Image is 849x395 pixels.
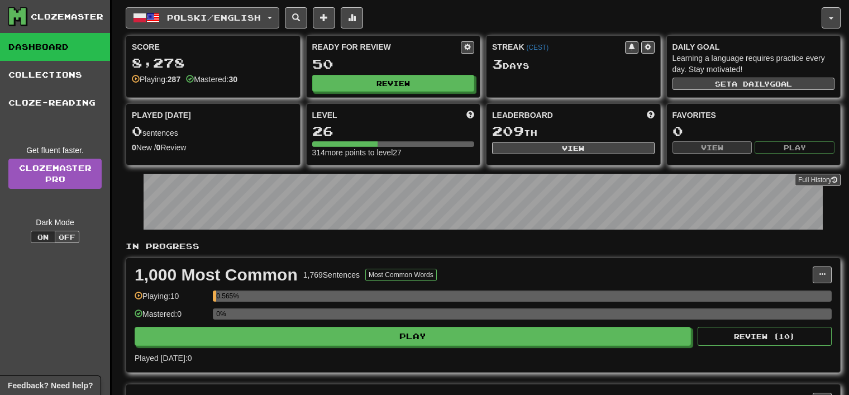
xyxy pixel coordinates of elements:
[8,145,102,156] div: Get fluent faster.
[492,123,524,139] span: 209
[132,74,180,85] div: Playing:
[755,141,834,154] button: Play
[135,327,691,346] button: Play
[732,80,770,88] span: a daily
[492,41,625,53] div: Streak
[312,41,461,53] div: Ready for Review
[132,123,142,139] span: 0
[313,7,335,28] button: Add sentence to collection
[672,124,835,138] div: 0
[303,269,360,280] div: 1,769 Sentences
[31,231,55,243] button: On
[135,308,207,327] div: Mastered: 0
[132,142,294,153] div: New / Review
[672,41,835,53] div: Daily Goal
[132,143,136,152] strong: 0
[31,11,103,22] div: Clozemaster
[341,7,363,28] button: More stats
[55,231,79,243] button: Off
[672,110,835,121] div: Favorites
[135,291,207,309] div: Playing: 10
[312,110,337,121] span: Level
[312,75,475,92] button: Review
[466,110,474,121] span: Score more points to level up
[672,78,835,90] button: Seta dailygoal
[492,142,655,154] button: View
[135,266,298,283] div: 1,000 Most Common
[795,174,841,186] button: Full History
[365,269,437,281] button: Most Common Words
[647,110,655,121] span: This week in points, UTC
[132,56,294,70] div: 8,278
[135,354,192,363] span: Played [DATE]: 0
[156,143,161,152] strong: 0
[672,53,835,75] div: Learning a language requires practice every day. Stay motivated!
[8,217,102,228] div: Dark Mode
[285,7,307,28] button: Search sentences
[126,7,279,28] button: Polski/English
[8,380,93,391] span: Open feedback widget
[698,327,832,346] button: Review (10)
[186,74,237,85] div: Mastered:
[672,141,752,154] button: View
[132,110,191,121] span: Played [DATE]
[312,124,475,138] div: 26
[167,13,261,22] span: Polski / English
[132,41,294,53] div: Score
[526,44,548,51] a: (CEST)
[228,75,237,84] strong: 30
[8,159,102,189] a: ClozemasterPro
[126,241,841,252] p: In Progress
[168,75,180,84] strong: 287
[492,110,553,121] span: Leaderboard
[492,124,655,139] div: th
[492,57,655,72] div: Day s
[312,57,475,71] div: 50
[312,147,475,158] div: 314 more points to level 27
[132,124,294,139] div: sentences
[492,56,503,72] span: 3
